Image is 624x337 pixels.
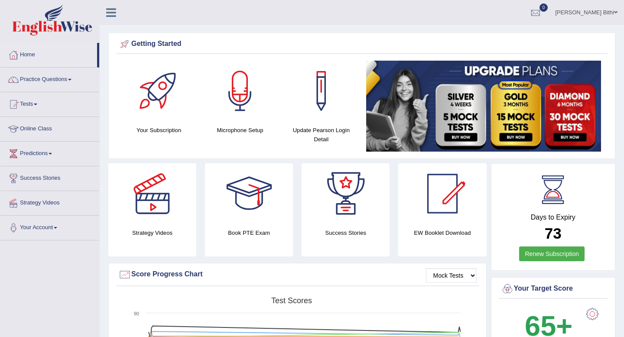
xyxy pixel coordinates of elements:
img: small5.jpg [366,61,601,152]
span: 0 [539,3,548,12]
h4: Days to Expiry [501,214,606,221]
b: 73 [545,225,562,242]
a: Your Account [0,216,99,237]
div: Your Target Score [501,282,606,295]
a: Tests [0,92,99,114]
tspan: Test scores [271,296,312,305]
a: Predictions [0,142,99,163]
a: Renew Subscription [519,246,585,261]
h4: Success Stories [302,228,390,237]
text: 90 [134,311,139,316]
h4: EW Booklet Download [398,228,486,237]
a: Success Stories [0,166,99,188]
h4: Update Pearson Login Detail [285,126,357,144]
div: Score Progress Chart [118,268,477,281]
h4: Strategy Videos [108,228,196,237]
a: Strategy Videos [0,191,99,213]
div: Getting Started [118,38,605,51]
a: Home [0,43,97,65]
a: Practice Questions [0,68,99,89]
a: Online Class [0,117,99,139]
h4: Microphone Setup [204,126,276,135]
h4: Your Subscription [123,126,195,135]
h4: Book PTE Exam [205,228,293,237]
